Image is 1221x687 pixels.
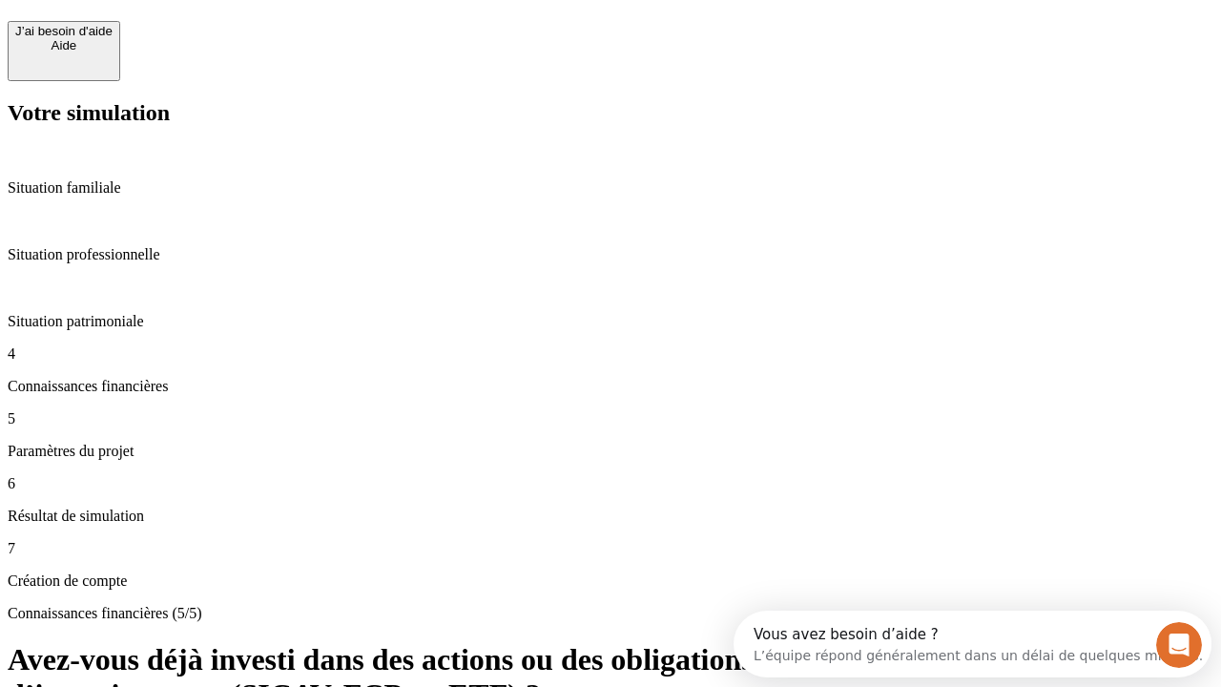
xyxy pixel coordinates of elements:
div: Aide [15,38,113,52]
p: 7 [8,540,1213,557]
div: Vous avez besoin d’aide ? [20,16,469,31]
p: 6 [8,475,1213,492]
p: Connaissances financières [8,378,1213,395]
p: Situation professionnelle [8,246,1213,263]
div: L’équipe répond généralement dans un délai de quelques minutes. [20,31,469,52]
iframe: Intercom live chat discovery launcher [734,611,1211,677]
p: Paramètres du projet [8,443,1213,460]
p: 4 [8,345,1213,363]
p: Connaissances financières (5/5) [8,605,1213,622]
h2: Votre simulation [8,100,1213,126]
p: Résultat de simulation [8,508,1213,525]
p: Création de compte [8,572,1213,590]
div: J’ai besoin d'aide [15,24,113,38]
button: J’ai besoin d'aideAide [8,21,120,81]
div: Ouvrir le Messenger Intercom [8,8,526,60]
p: Situation patrimoniale [8,313,1213,330]
p: 5 [8,410,1213,427]
iframe: Intercom live chat [1156,622,1202,668]
p: Situation familiale [8,179,1213,197]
